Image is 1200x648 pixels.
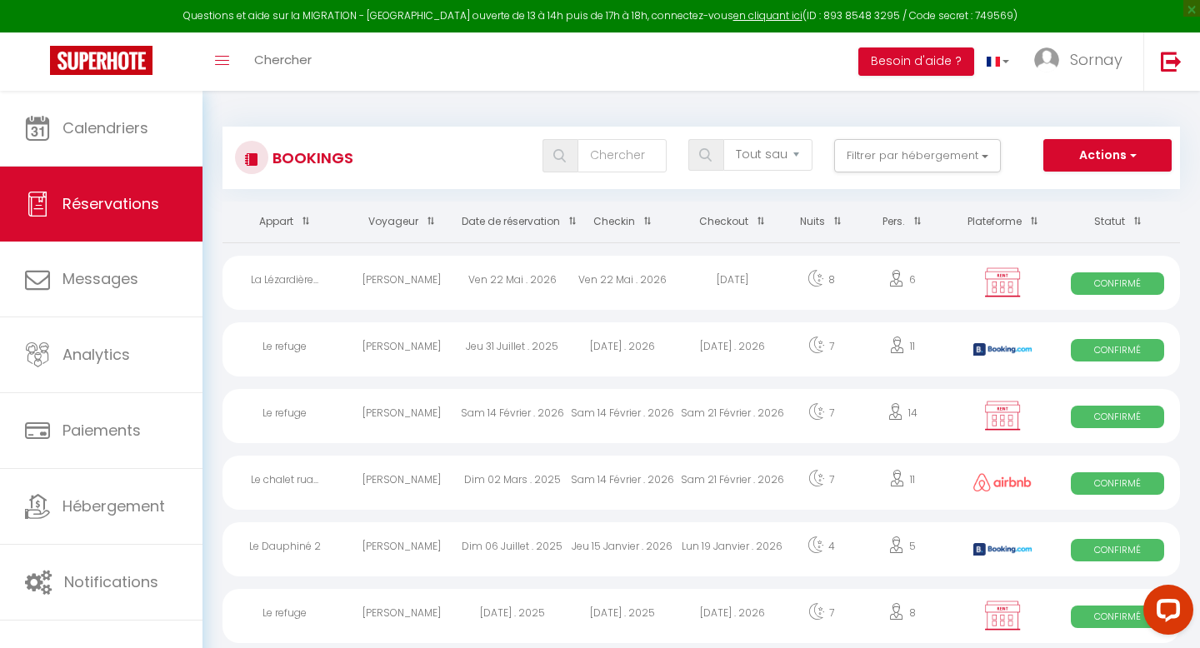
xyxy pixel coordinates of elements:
span: Réservations [62,193,159,214]
th: Sort by nights [787,202,854,242]
input: Chercher [577,139,667,172]
span: Analytics [62,344,130,365]
img: Super Booking [50,46,152,75]
span: Sornay [1070,49,1122,70]
span: Notifications [64,571,158,592]
button: Filtrer par hébergement [834,139,1001,172]
th: Sort by guest [347,202,457,242]
th: Sort by checkout [677,202,787,242]
img: logout [1161,51,1182,72]
span: Calendriers [62,117,148,138]
th: Sort by channel [950,202,1055,242]
h3: Bookings [268,139,353,177]
button: Actions [1043,139,1172,172]
a: Chercher [242,32,324,91]
th: Sort by rentals [222,202,347,242]
th: Sort by people [854,202,950,242]
span: Messages [62,268,138,289]
a: en cliquant ici [733,8,802,22]
a: ... Sornay [1022,32,1143,91]
th: Sort by booking date [457,202,567,242]
th: Sort by status [1056,202,1180,242]
span: Paiements [62,420,141,441]
th: Sort by checkin [567,202,677,242]
button: Besoin d'aide ? [858,47,974,76]
span: Chercher [254,51,312,68]
img: ... [1034,47,1059,72]
span: Hébergement [62,496,165,516]
iframe: LiveChat chat widget [1130,578,1200,648]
